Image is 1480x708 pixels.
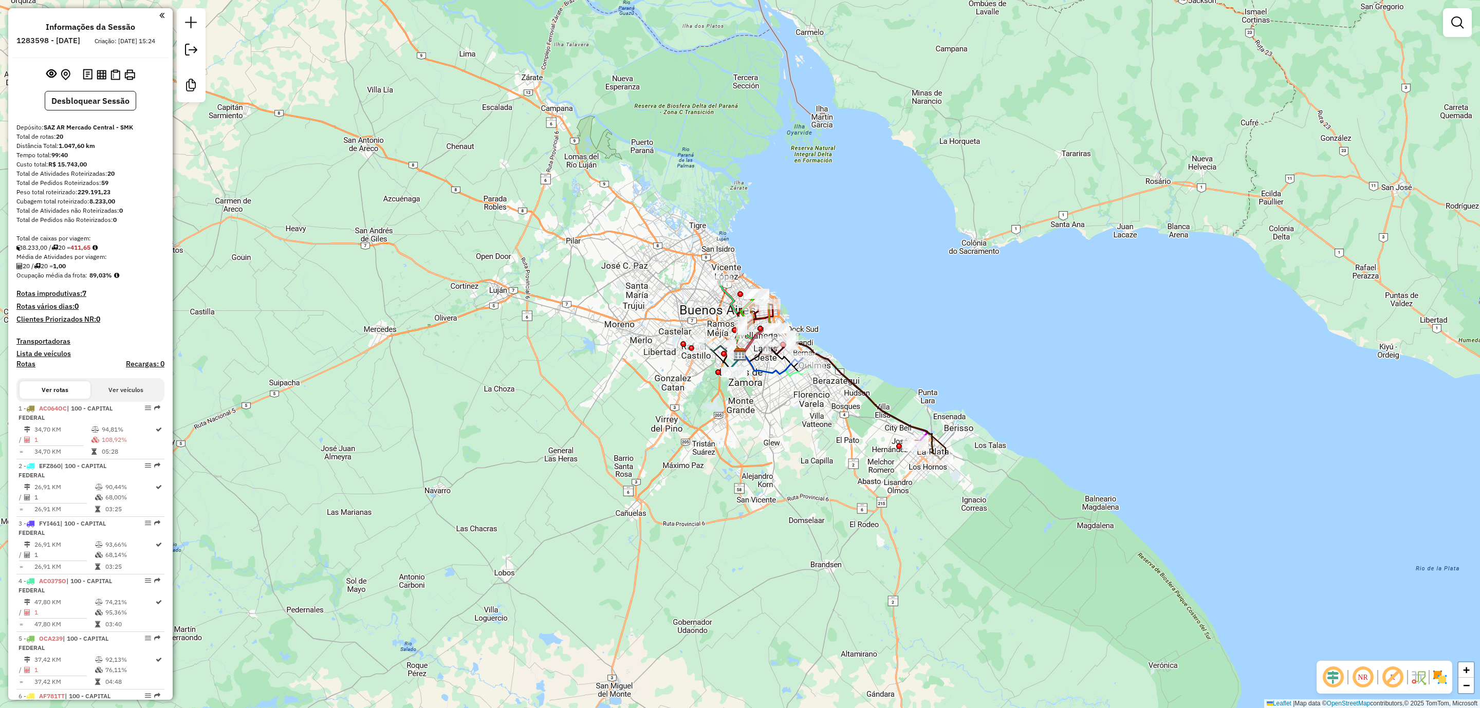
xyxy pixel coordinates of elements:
i: Tempo total em rota [95,506,100,512]
td: 03:25 [105,562,155,572]
i: Rota otimizada [156,426,162,433]
span: | 100 - CAPITAL FEDERAL [18,635,108,651]
strong: 8.233,00 [89,197,115,205]
td: / [18,435,24,445]
i: Total de Atividades [16,263,23,269]
td: 68,00% [105,492,155,502]
a: Exportar sessão [181,40,201,63]
td: 37,42 KM [34,677,95,687]
strong: 20 [107,170,115,177]
img: SAZ AR Mercado Central - SMK [733,348,747,361]
h6: 1283598 - [DATE] [16,36,80,45]
a: OpenStreetMap [1327,700,1371,707]
button: Logs desbloquear sessão [81,67,95,83]
strong: 1.047,60 km [59,142,95,150]
i: Tempo total em rota [95,621,100,627]
td: = [18,619,24,629]
span: 1 - [18,404,113,421]
span: 5 - [18,635,108,651]
td: 76,11% [105,665,155,675]
strong: 59 [101,179,108,187]
td: 37,42 KM [34,655,95,665]
i: Tempo total em rota [95,679,100,685]
i: % de utilização da cubagem [95,667,103,673]
div: Total de Pedidos não Roteirizados: [16,215,164,225]
span: 4 - [18,577,112,594]
span: AC064OC [39,404,67,412]
div: Cubagem total roteirizado: [16,197,164,206]
a: Criar modelo [181,75,201,98]
button: Imprimir Rotas [122,67,137,82]
i: Rota otimizada [156,484,162,490]
td: = [18,562,24,572]
i: Tempo total em rota [91,449,97,455]
div: Total de Atividades Roteirizadas: [16,169,164,178]
h4: Lista de veículos [16,349,164,358]
td: / [18,550,24,560]
strong: 89,03% [89,271,112,279]
i: Distância Total [24,657,30,663]
td: 03:25 [105,504,155,514]
div: Total de Atividades não Roteirizadas: [16,206,164,215]
button: Visualizar relatório de Roteirização [95,67,108,81]
span: | 100 - CAPITAL FEDERAL [18,577,112,594]
td: 90,44% [105,482,155,492]
div: Depósito: [16,123,164,132]
td: 108,92% [101,435,155,445]
em: Opções [145,405,151,411]
i: Total de Atividades [24,494,30,500]
div: Peso total roteirizado: [16,188,164,197]
em: Opções [145,577,151,584]
i: Total de rotas [34,263,41,269]
h4: Rotas improdutivas: [16,289,164,298]
span: 2 - [18,462,106,479]
strong: 229.191,23 [78,188,110,196]
a: Zoom out [1458,678,1474,693]
i: Distância Total [24,599,30,605]
td: 1 [34,607,95,618]
a: Zoom in [1458,662,1474,678]
div: Criação: [DATE] 15:24 [90,36,159,46]
em: Rota exportada [154,462,160,469]
strong: 99:40 [51,151,68,159]
i: % de utilização do peso [95,599,103,605]
span: + [1463,663,1470,676]
div: 8.233,00 / 20 = [16,243,164,252]
td: / [18,665,24,675]
strong: 7 [82,289,86,298]
i: % de utilização da cubagem [95,609,103,616]
h4: Transportadoras [16,337,164,346]
td: 05:28 [101,446,155,457]
td: 94,81% [101,424,155,435]
div: Map data © contributors,© 2025 TomTom, Microsoft [1264,699,1480,708]
i: Total de Atividades [24,667,30,673]
i: % de utilização do peso [91,426,99,433]
h4: Clientes Priorizados NR: [16,315,164,324]
td: 68,14% [105,550,155,560]
em: Opções [145,635,151,641]
i: Distância Total [24,426,30,433]
span: | 100 - CAPITAL FEDERAL [18,462,106,479]
button: Ver rotas [20,381,90,399]
span: AF781TT [39,692,65,700]
div: Distância Total: [16,141,164,151]
td: = [18,677,24,687]
i: Distância Total [24,484,30,490]
i: % de utilização da cubagem [95,552,103,558]
td: 1 [34,492,95,502]
div: Tempo total: [16,151,164,160]
strong: 0 [96,314,100,324]
i: Total de Atividades [24,437,30,443]
button: Centralizar mapa no depósito ou ponto de apoio [59,67,72,83]
button: Ver veículos [90,381,161,399]
span: 3 - [18,519,106,536]
i: % de utilização da cubagem [95,494,103,500]
span: FYI461 [39,519,60,527]
strong: 0 [119,207,123,214]
div: Total de caixas por viagem: [16,234,164,243]
button: Exibir sessão original [44,66,59,83]
a: Rotas [16,360,35,368]
strong: 1,00 [53,262,66,270]
span: Ocultar NR [1350,665,1375,690]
